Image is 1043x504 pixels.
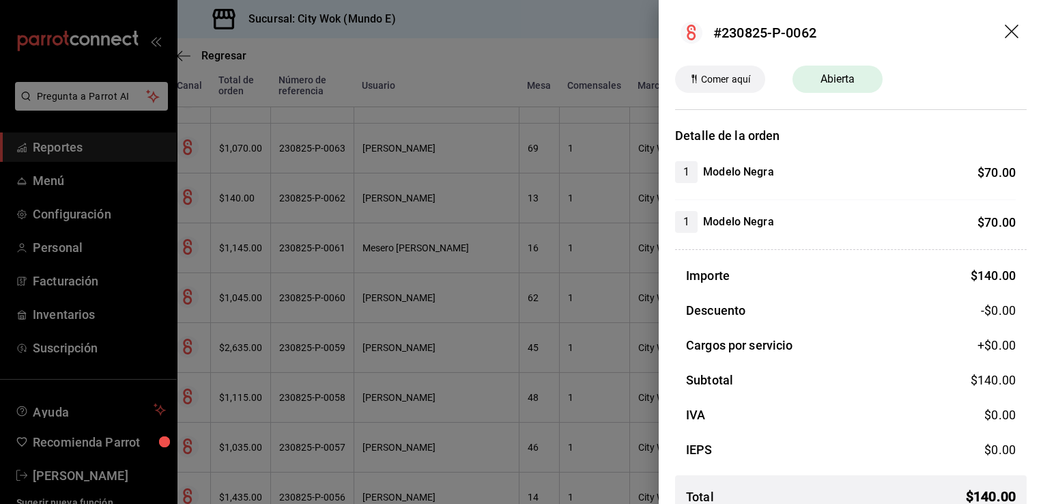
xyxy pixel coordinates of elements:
[812,71,863,87] span: Abierta
[977,165,1016,180] span: $ 70.00
[686,371,733,389] h3: Subtotal
[971,268,1016,283] span: $ 140.00
[675,164,698,180] span: 1
[713,23,816,43] div: #230825-P-0062
[977,336,1016,354] span: +$ 0.00
[675,214,698,230] span: 1
[686,440,713,459] h3: IEPS
[686,301,745,320] h3: Descuento
[971,373,1016,387] span: $ 140.00
[686,266,730,285] h3: Importe
[1005,25,1021,41] button: drag
[977,215,1016,229] span: $ 70.00
[675,126,1027,145] h3: Detalle de la orden
[984,408,1016,422] span: $ 0.00
[984,443,1016,457] span: $ 0.00
[686,336,793,354] h3: Cargos por servicio
[703,164,774,180] h4: Modelo Negra
[703,214,774,230] h4: Modelo Negra
[981,301,1016,320] span: -$0.00
[696,72,756,87] span: Comer aquí
[686,406,705,424] h3: IVA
